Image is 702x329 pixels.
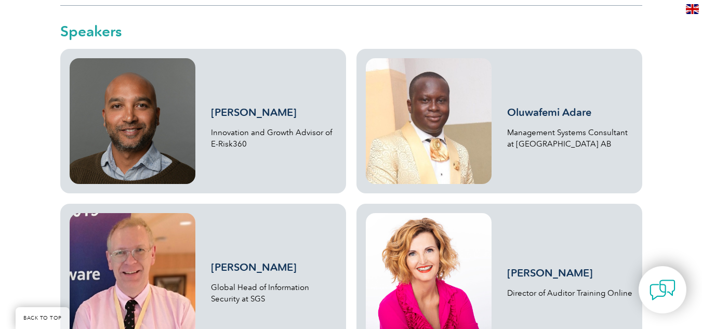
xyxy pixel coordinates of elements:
[211,282,337,305] p: Global Head of Information Security at SGS
[686,4,699,14] img: en
[507,267,593,279] a: [PERSON_NAME]
[211,127,337,150] p: Innovation and Growth Advisor of E-Risk360
[507,127,633,150] p: Management Systems Consultant at [GEOGRAPHIC_DATA] AB
[507,287,633,299] p: Director of Auditor Training Online
[16,307,70,329] a: BACK TO TOP
[507,106,591,119] a: Oluwafemi Adare
[211,261,297,273] a: [PERSON_NAME]
[70,58,195,184] img: craig
[60,24,642,38] h2: Speakers
[650,277,675,303] img: contact-chat.png
[211,106,297,119] a: [PERSON_NAME]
